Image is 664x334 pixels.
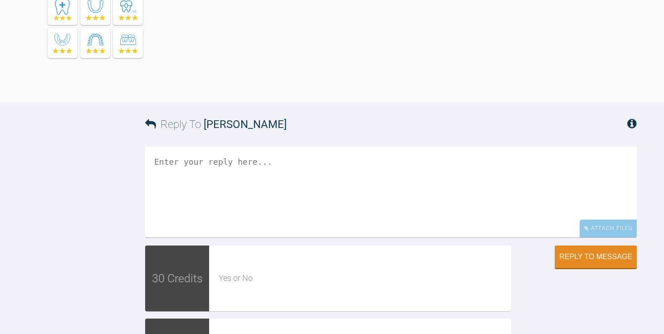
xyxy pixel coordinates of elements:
[152,270,203,288] span: 30 Credits
[580,220,637,237] div: Attach Files
[555,246,637,268] button: Reply to Message
[219,272,511,285] div: Yes or No
[204,118,287,131] span: [PERSON_NAME]
[559,253,632,261] div: Reply to Message
[145,116,287,133] h3: Reply To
